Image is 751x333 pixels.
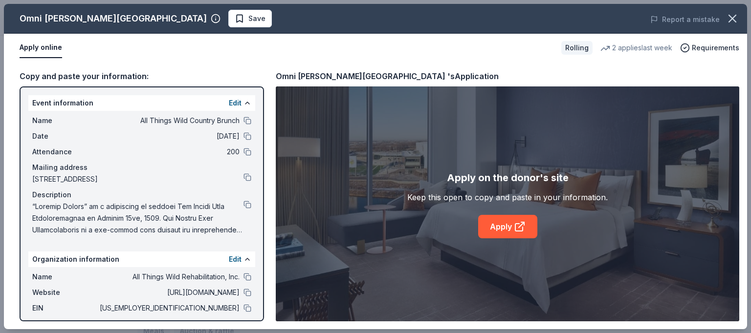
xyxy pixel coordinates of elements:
[32,271,98,283] span: Name
[20,38,62,58] button: Apply online
[20,70,264,83] div: Copy and paste your information:
[98,287,240,298] span: [URL][DOMAIN_NAME]
[228,10,272,27] button: Save
[32,130,98,142] span: Date
[32,189,251,201] div: Description
[32,302,98,314] span: EIN
[32,201,243,236] span: “Loremip Dolors” am c adipiscing el seddoei Tem Incidi Utla Etdoloremagnaa en Adminim 15ve, 1509....
[32,287,98,298] span: Website
[680,42,739,54] button: Requirements
[229,97,242,109] button: Edit
[32,146,98,158] span: Attendance
[478,215,537,238] a: Apply
[28,251,255,267] div: Organization information
[98,115,240,126] span: All Things Wild Country Brunch
[28,95,255,111] div: Event information
[276,70,499,83] div: Omni [PERSON_NAME][GEOGRAPHIC_DATA] 's Application
[32,173,243,185] span: [STREET_ADDRESS]
[20,11,207,26] div: Omni [PERSON_NAME][GEOGRAPHIC_DATA]
[561,41,593,55] div: Rolling
[229,253,242,265] button: Edit
[98,302,240,314] span: [US_EMPLOYER_IDENTIFICATION_NUMBER]
[650,14,720,25] button: Report a mistake
[692,42,739,54] span: Requirements
[98,271,240,283] span: All Things Wild Rehabilitation, Inc.
[32,318,251,330] div: Mission statement
[248,13,265,24] span: Save
[32,162,251,173] div: Mailing address
[600,42,672,54] div: 2 applies last week
[32,115,98,126] span: Name
[98,130,240,142] span: [DATE]
[98,146,240,158] span: 200
[407,191,608,203] div: Keep this open to copy and paste in your information.
[447,170,569,186] div: Apply on the donor's site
